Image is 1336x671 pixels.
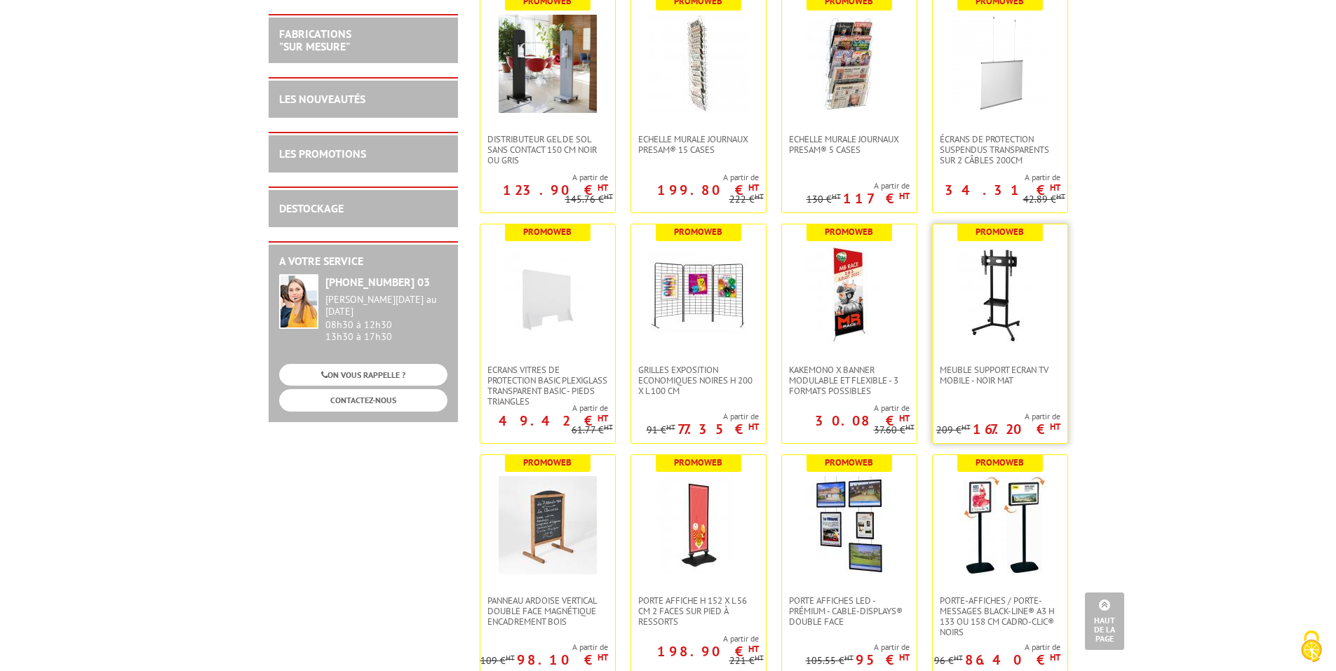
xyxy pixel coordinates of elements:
[499,476,597,574] img: Panneau Ardoise Vertical double face Magnétique encadrement Bois
[954,653,963,663] sup: HT
[800,15,898,113] img: Echelle murale journaux Presam® 5 cases
[782,402,910,414] span: A partir de
[647,425,675,435] p: 91 €
[748,643,759,655] sup: HT
[604,422,613,432] sup: HT
[961,422,971,432] sup: HT
[945,186,1060,194] p: 34.31 €
[517,656,608,664] p: 98.10 €
[631,595,766,627] a: Porte Affiche H 152 x L 56 cm 2 faces sur pied à ressorts
[1085,592,1124,650] a: Haut de la page
[844,653,853,663] sup: HT
[843,194,910,203] p: 117 €
[832,191,841,201] sup: HT
[933,134,1067,165] a: Écrans de Protection Suspendus Transparents sur 2 câbles 200cm
[279,147,366,161] a: LES PROMOTIONS
[976,226,1024,238] b: Promoweb
[649,15,748,113] img: Echelle murale journaux Presam® 15 cases
[936,411,1060,422] span: A partir de
[825,456,873,468] b: Promoweb
[965,656,1060,664] p: 86.40 €
[1023,194,1065,205] p: 42.89 €
[649,245,748,344] img: Grilles Exposition Economiques Noires H 200 x L 100 cm
[1050,182,1060,194] sup: HT
[1050,651,1060,663] sup: HT
[279,92,365,106] a: LES NOUVEAUTÉS
[973,425,1060,433] p: 167.20 €
[1294,629,1329,664] img: Cookies (fenêtre modale)
[506,653,515,663] sup: HT
[951,245,1049,344] img: Meuble Support Ecran TV Mobile - Noir Mat
[755,191,764,201] sup: HT
[940,595,1060,637] span: Porte-affiches / Porte-messages Black-Line® A3 H 133 ou 158 cm Cadro-Clic® noirs
[279,201,344,215] a: DESTOCKAGE
[755,653,764,663] sup: HT
[782,595,917,627] a: Porte Affiches LED - Prémium - Cable-Displays® Double face
[631,134,766,155] a: Echelle murale journaux Presam® 15 cases
[951,15,1049,113] img: Écrans de Protection Suspendus Transparents sur 2 câbles 200cm
[523,456,572,468] b: Promoweb
[487,134,608,165] span: DISTRIBUTEUR GEL DE SOL SANS CONTACT 150 cm NOIR OU GRIS
[800,245,898,344] img: Kakemono X Banner modulable et flexible - 3 formats possibles
[638,595,759,627] span: Porte Affiche H 152 x L 56 cm 2 faces sur pied à ressorts
[325,275,430,289] strong: [PHONE_NUMBER] 03
[905,422,915,432] sup: HT
[748,421,759,433] sup: HT
[598,651,608,663] sup: HT
[1287,623,1336,671] button: Cookies (fenêtre modale)
[279,255,447,268] h2: A votre service
[807,194,841,205] p: 130 €
[480,595,615,627] a: Panneau Ardoise Vertical double face Magnétique encadrement Bois
[480,656,515,666] p: 109 €
[856,656,910,664] p: 95 €
[480,365,615,407] a: ECRANS VITRES DE PROTECTION BASIC PLEXIGLASS TRANSPARENT BASIC - pieds triangles
[677,425,759,433] p: 77.35 €
[631,172,759,183] span: A partir de
[649,476,748,574] img: Porte Affiche H 152 x L 56 cm 2 faces sur pied à ressorts
[729,194,764,205] p: 222 €
[572,425,613,435] p: 61.77 €
[565,194,613,205] p: 145.76 €
[487,365,608,407] span: ECRANS VITRES DE PROTECTION BASIC PLEXIGLASS TRANSPARENT BASIC - pieds triangles
[933,365,1067,386] a: Meuble Support Ecran TV Mobile - Noir Mat
[598,182,608,194] sup: HT
[807,180,910,191] span: A partir de
[1050,421,1060,433] sup: HT
[782,134,917,155] a: Echelle murale journaux Presam® 5 cases
[638,134,759,155] span: Echelle murale journaux Presam® 15 cases
[480,134,615,165] a: DISTRIBUTEUR GEL DE SOL SANS CONTACT 150 cm NOIR OU GRIS
[748,182,759,194] sup: HT
[940,365,1060,386] span: Meuble Support Ecran TV Mobile - Noir Mat
[631,365,766,396] a: Grilles Exposition Economiques Noires H 200 x L 100 cm
[899,412,910,424] sup: HT
[480,642,608,653] span: A partir de
[674,226,722,238] b: Promoweb
[800,476,898,574] img: Porte Affiches LED - Prémium - Cable-Displays® Double face
[279,274,318,329] img: widget-service.jpg
[523,226,572,238] b: Promoweb
[951,476,1049,574] img: Porte-affiches / Porte-messages Black-Line® A3 H 133 ou 158 cm Cadro-Clic® noirs
[499,15,597,113] img: DISTRIBUTEUR GEL DE SOL SANS CONTACT 150 cm NOIR OU GRIS
[666,422,675,432] sup: HT
[1056,191,1065,201] sup: HT
[325,294,447,318] div: [PERSON_NAME][DATE] au [DATE]
[499,416,608,425] p: 49.42 €
[657,647,759,656] p: 198.90 €
[789,595,910,627] span: Porte Affiches LED - Prémium - Cable-Displays® Double face
[940,134,1060,165] span: Écrans de Protection Suspendus Transparents sur 2 câbles 200cm
[933,172,1060,183] span: A partir de
[806,642,910,653] span: A partir de
[899,651,910,663] sup: HT
[598,412,608,424] sup: HT
[789,365,910,396] span: Kakemono X Banner modulable et flexible - 3 formats possibles
[279,364,447,386] a: ON VOUS RAPPELLE ?
[806,656,853,666] p: 105.55 €
[480,402,608,414] span: A partir de
[729,656,764,666] p: 221 €
[976,456,1024,468] b: Promoweb
[674,456,722,468] b: Promoweb
[631,633,759,644] span: A partir de
[487,595,608,627] span: Panneau Ardoise Vertical double face Magnétique encadrement Bois
[933,595,1067,637] a: Porte-affiches / Porte-messages Black-Line® A3 H 133 ou 158 cm Cadro-Clic® noirs
[899,190,910,202] sup: HT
